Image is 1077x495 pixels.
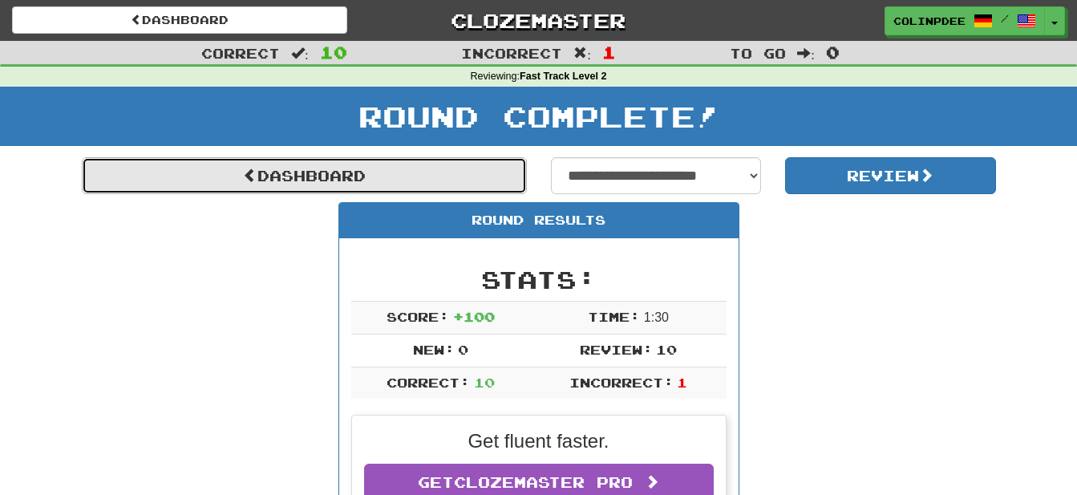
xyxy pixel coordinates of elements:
[201,45,280,61] span: Correct
[339,203,739,238] div: Round Results
[588,309,640,324] span: Time:
[885,6,1045,35] a: colinpdee /
[387,309,449,324] span: Score:
[413,342,455,357] span: New:
[656,342,677,357] span: 10
[580,342,653,357] span: Review:
[458,342,468,357] span: 0
[387,375,470,390] span: Correct:
[453,309,495,324] span: + 100
[644,310,669,324] span: 1 : 30
[364,428,714,455] p: Get fluent faster.
[602,43,616,62] span: 1
[893,14,966,28] span: colinpdee
[12,6,347,34] a: Dashboard
[454,473,633,491] span: Clozemaster Pro
[520,71,607,82] strong: Fast Track Level 2
[1001,13,1009,24] span: /
[569,375,674,390] span: Incorrect:
[474,375,495,390] span: 10
[797,47,815,60] span: :
[461,45,562,61] span: Incorrect
[320,43,347,62] span: 10
[573,47,591,60] span: :
[291,47,309,60] span: :
[351,266,727,293] h2: Stats:
[826,43,840,62] span: 0
[82,157,527,194] a: Dashboard
[371,6,707,34] a: Clozemaster
[730,45,786,61] span: To go
[6,100,1071,132] h1: Round Complete!
[785,157,996,194] button: Review
[677,375,687,390] span: 1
